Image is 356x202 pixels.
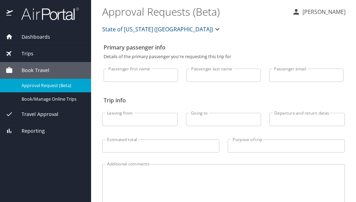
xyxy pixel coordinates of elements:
[14,7,79,21] img: airportal-logo.png
[104,42,343,53] h2: Primary passenger info
[300,8,346,16] p: [PERSON_NAME]
[6,7,14,21] img: icon-airportal.png
[102,1,286,22] h1: Approval Requests (Beta)
[99,22,224,36] button: State of [US_STATE] ([GEOGRAPHIC_DATA])
[289,6,348,18] button: [PERSON_NAME]
[13,110,58,118] span: Travel Approval
[22,96,83,102] span: Book/Manage Online Trips
[22,82,83,89] span: Approval Request (Beta)
[104,54,343,59] p: Details of the primary passenger you're requesting this trip for
[104,95,343,106] h2: Trip info
[13,50,33,57] span: Trips
[102,24,213,34] span: State of [US_STATE] ([GEOGRAPHIC_DATA])
[13,127,45,135] span: Reporting
[13,67,49,74] span: Book Travel
[13,33,50,41] span: Dashboards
